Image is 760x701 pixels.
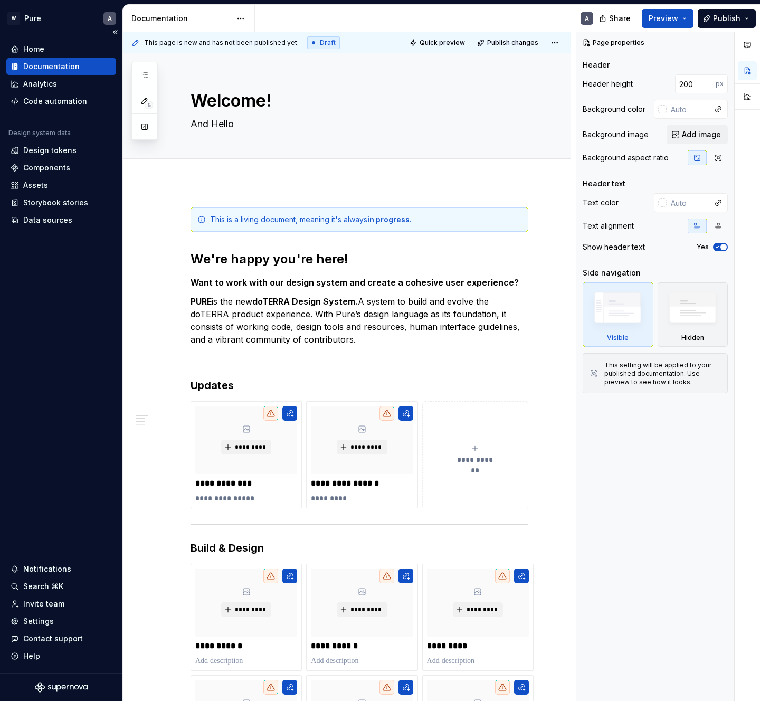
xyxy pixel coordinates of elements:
[604,361,721,386] div: This setting will be applied to your published documentation. Use preview to see how it looks.
[583,129,649,140] div: Background image
[191,541,528,555] h3: Build & Design
[23,599,64,609] div: Invite team
[697,243,709,251] label: Yes
[191,277,519,288] strong: Want to work with our design system and create a cohesive user experience?
[6,561,116,577] button: Notifications
[487,39,538,47] span: Publish changes
[108,14,112,23] div: A
[682,129,721,140] span: Add image
[6,578,116,595] button: Search ⌘K
[252,296,358,307] strong: doTERRA Design System.
[6,194,116,211] a: Storybook stories
[6,595,116,612] a: Invite team
[667,100,709,119] input: Auto
[583,104,645,115] div: Background color
[607,334,629,342] div: Visible
[675,74,716,93] input: Auto
[6,159,116,176] a: Components
[23,616,54,627] div: Settings
[367,215,412,224] strong: in progress.
[108,25,122,40] button: Collapse sidebar
[23,581,63,592] div: Search ⌘K
[23,215,72,225] div: Data sources
[145,101,153,109] span: 5
[642,9,693,28] button: Preview
[583,221,634,231] div: Text alignment
[23,44,44,54] div: Home
[23,96,87,107] div: Code automation
[6,142,116,159] a: Design tokens
[6,41,116,58] a: Home
[698,9,756,28] button: Publish
[420,39,465,47] span: Quick preview
[23,633,83,644] div: Contact support
[23,145,77,156] div: Design tokens
[474,35,543,50] button: Publish changes
[188,116,526,132] textarea: And Hello
[713,13,740,24] span: Publish
[8,129,71,137] div: Design system data
[649,13,678,24] span: Preview
[191,296,212,307] strong: PURE
[6,75,116,92] a: Analytics
[658,282,728,347] div: Hidden
[583,268,641,278] div: Side navigation
[6,648,116,665] button: Help
[2,7,120,30] button: WPureA
[191,295,528,346] p: is the new A system to build and evolve the doTERRA product experience. With Pure’s design langua...
[188,88,526,113] textarea: Welcome!
[23,79,57,89] div: Analytics
[191,378,528,393] h3: Updates
[6,212,116,229] a: Data sources
[6,177,116,194] a: Assets
[681,334,704,342] div: Hidden
[583,282,653,347] div: Visible
[583,178,625,189] div: Header text
[667,193,709,212] input: Auto
[583,197,619,208] div: Text color
[667,125,728,144] button: Add image
[585,14,589,23] div: A
[23,163,70,173] div: Components
[406,35,470,50] button: Quick preview
[594,9,638,28] button: Share
[6,58,116,75] a: Documentation
[6,630,116,647] button: Contact support
[35,682,88,693] svg: Supernova Logo
[716,80,724,88] p: px
[23,197,88,208] div: Storybook stories
[23,61,80,72] div: Documentation
[131,13,231,24] div: Documentation
[7,12,20,25] div: W
[583,60,610,70] div: Header
[583,242,645,252] div: Show header text
[23,564,71,574] div: Notifications
[6,93,116,110] a: Code automation
[210,214,521,225] div: This is a living document, meaning it's always
[191,251,528,268] h2: We're happy you're here!
[23,180,48,191] div: Assets
[24,13,41,24] div: Pure
[609,13,631,24] span: Share
[583,153,669,163] div: Background aspect ratio
[23,651,40,661] div: Help
[583,79,633,89] div: Header height
[144,39,299,47] span: This page is new and has not been published yet.
[320,39,336,47] span: Draft
[6,613,116,630] a: Settings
